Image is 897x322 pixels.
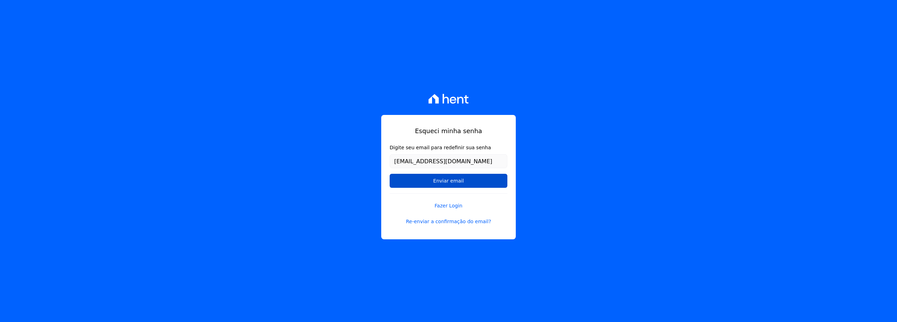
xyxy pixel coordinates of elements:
[390,193,507,210] a: Fazer Login
[390,154,507,168] input: Email
[390,218,507,225] a: Re-enviar a confirmação do email?
[390,174,507,188] input: Enviar email
[390,144,507,151] label: Digite seu email para redefinir sua senha
[390,126,507,136] h1: Esqueci minha senha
